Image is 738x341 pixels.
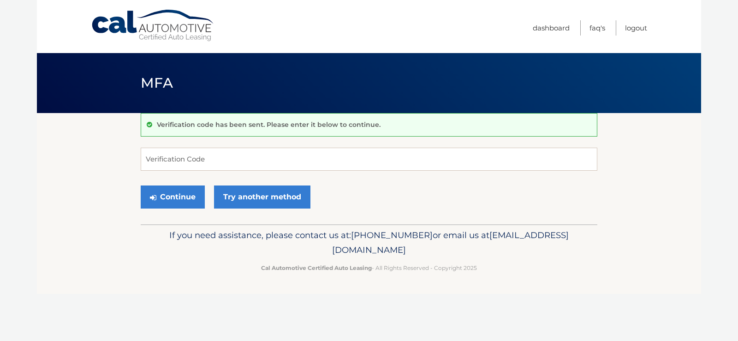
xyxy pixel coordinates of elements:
[589,20,605,36] a: FAQ's
[625,20,647,36] a: Logout
[141,185,205,209] button: Continue
[351,230,433,240] span: [PHONE_NUMBER]
[91,9,215,42] a: Cal Automotive
[147,228,591,257] p: If you need assistance, please contact us at: or email us at
[261,264,372,271] strong: Cal Automotive Certified Auto Leasing
[157,120,381,129] p: Verification code has been sent. Please enter it below to continue.
[533,20,570,36] a: Dashboard
[141,148,597,171] input: Verification Code
[147,263,591,273] p: - All Rights Reserved - Copyright 2025
[214,185,310,209] a: Try another method
[332,230,569,255] span: [EMAIL_ADDRESS][DOMAIN_NAME]
[141,74,173,91] span: MFA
